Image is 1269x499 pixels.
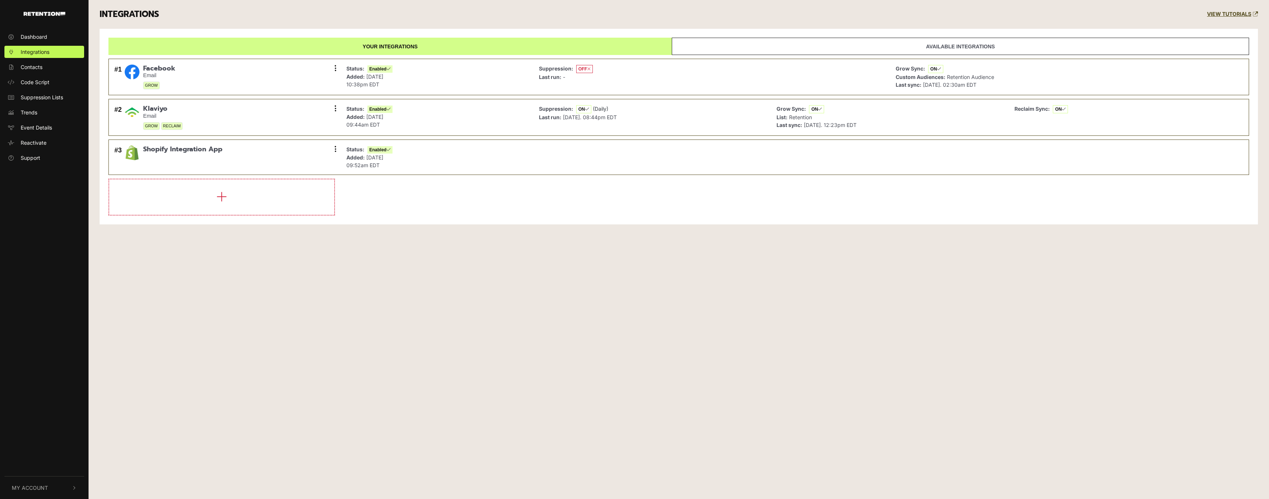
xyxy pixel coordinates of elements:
span: Klaviyo [143,105,183,113]
a: Trends [4,106,84,118]
strong: Last run: [539,74,561,80]
span: Reactivate [21,139,46,147]
span: [DATE] 09:52am EDT [346,154,383,168]
span: ON [928,65,943,73]
a: Contacts [4,61,84,73]
span: GROW [143,122,160,130]
button: My Account [4,476,84,499]
strong: Reclaim Sync: [1014,106,1050,112]
span: Facebook [143,65,175,73]
span: RECLAIM [161,122,183,130]
h3: INTEGRATIONS [100,9,159,20]
span: Suppression Lists [21,93,63,101]
small: Email [143,113,183,119]
span: Enabled [367,146,393,154]
span: Dashboard [21,33,47,41]
img: Facebook [125,65,139,79]
img: Klaviyo [125,105,139,120]
a: VIEW TUTORIALS [1207,11,1258,17]
strong: Added: [346,114,365,120]
strong: Grow Sync: [896,65,925,72]
strong: Last run: [539,114,561,120]
a: Support [4,152,84,164]
span: [DATE]. 12:23pm EDT [804,122,857,128]
div: #3 [114,145,122,169]
span: Retention [789,114,812,120]
span: Shopify Integration App [143,145,222,154]
strong: Last sync: [896,82,922,88]
span: Support [21,154,40,162]
span: Integrations [21,48,49,56]
a: Available integrations [672,38,1249,55]
strong: Status: [346,146,364,152]
strong: Status: [346,65,364,72]
span: - [563,74,565,80]
span: [DATE]. 08:44pm EDT [563,114,617,120]
strong: Added: [346,154,365,161]
small: Email [143,72,175,79]
a: Code Script [4,76,84,88]
a: Suppression Lists [4,91,84,103]
span: ON [576,105,591,113]
span: GROW [143,82,160,89]
a: Event Details [4,121,84,134]
span: ON [1053,105,1068,113]
strong: Suppression: [539,65,573,72]
span: OFF [576,65,593,73]
strong: Status: [346,106,364,112]
strong: Last sync: [777,122,802,128]
a: Integrations [4,46,84,58]
strong: Added: [346,73,365,80]
span: [DATE]. 02:30am EDT [923,82,976,88]
span: Contacts [21,63,42,71]
span: Trends [21,109,37,116]
span: Retention Audience [947,74,994,80]
span: ON [809,105,824,113]
strong: Suppression: [539,106,573,112]
div: #1 [114,65,122,90]
span: (Daily) [593,106,608,112]
span: Event Details [21,124,52,131]
strong: Custom Audiences: [896,74,945,80]
strong: Grow Sync: [777,106,806,112]
img: Shopify Integration App [125,145,139,160]
img: Retention.com [24,12,65,16]
a: Dashboard [4,31,84,43]
a: Your integrations [108,38,672,55]
span: Enabled [367,65,393,73]
span: [DATE] 10:38pm EDT [346,73,383,87]
a: Reactivate [4,137,84,149]
span: My Account [12,484,48,492]
span: Enabled [367,106,393,113]
strong: List: [777,114,788,120]
span: Code Script [21,78,49,86]
div: #2 [114,105,122,130]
